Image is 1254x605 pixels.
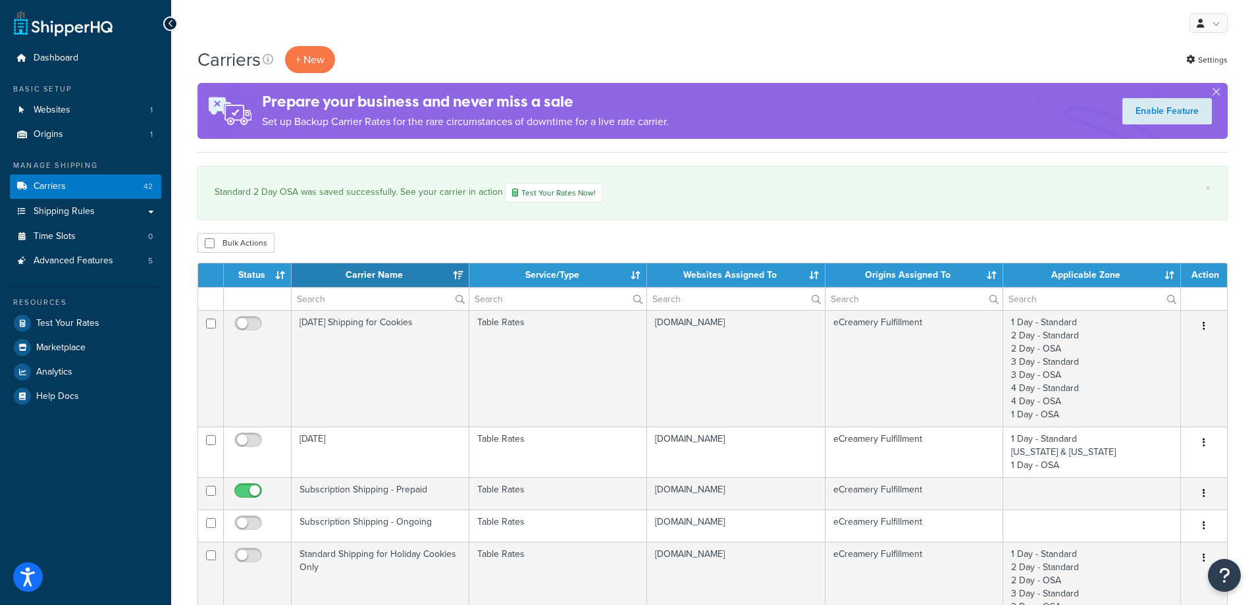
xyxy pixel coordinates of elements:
td: Table Rates [469,510,647,542]
span: 42 [144,181,153,192]
a: Websites 1 [10,98,161,122]
input: Search [1003,288,1180,310]
span: Shipping Rules [34,206,95,217]
span: Advanced Features [34,255,113,267]
span: Marketplace [36,342,86,354]
a: Advanced Features 5 [10,249,161,273]
td: Table Rates [469,310,647,427]
span: Origins [34,129,63,140]
td: eCreamery Fulfillment [825,310,1003,427]
input: Search [647,288,824,310]
td: Subscription Shipping - Prepaid [292,477,469,510]
div: Resources [10,297,161,308]
a: ShipperHQ Home [14,10,113,36]
div: Manage Shipping [10,160,161,171]
td: [DOMAIN_NAME] [647,310,825,427]
span: Help Docs [36,391,79,402]
div: Basic Setup [10,84,161,95]
a: Enable Feature [1122,98,1212,124]
td: 1 Day - Standard 2 Day - Standard 2 Day - OSA 3 Day - Standard 3 Day - OSA 4 Day - Standard 4 Day... [1003,310,1181,427]
a: Time Slots 0 [10,224,161,249]
input: Search [292,288,469,310]
a: Test Your Rates [10,311,161,335]
th: Action [1181,263,1227,287]
button: + New [285,46,335,73]
a: Analytics [10,360,161,384]
li: Websites [10,98,161,122]
a: Carriers 42 [10,174,161,199]
a: Test Your Rates Now! [505,183,603,203]
img: ad-rules-rateshop-fe6ec290ccb7230408bd80ed9643f0289d75e0ffd9eb532fc0e269fcd187b520.png [197,83,262,139]
td: eCreamery Fulfillment [825,477,1003,510]
button: Bulk Actions [197,233,274,253]
a: Dashboard [10,46,161,70]
a: Marketplace [10,336,161,359]
td: eCreamery Fulfillment [825,427,1003,477]
a: × [1205,183,1211,194]
p: Set up Backup Carrier Rates for the rare circumstances of downtime for a live rate carrier. [262,113,669,131]
td: eCreamery Fulfillment [825,510,1003,542]
td: Table Rates [469,427,647,477]
span: Carriers [34,181,66,192]
a: Origins 1 [10,122,161,147]
span: Websites [34,105,70,116]
li: Origins [10,122,161,147]
span: Dashboard [34,53,78,64]
li: Advanced Features [10,249,161,273]
button: Open Resource Center [1208,559,1241,592]
a: Shipping Rules [10,199,161,224]
span: Test Your Rates [36,318,99,329]
span: 5 [148,255,153,267]
th: Websites Assigned To: activate to sort column ascending [647,263,825,287]
th: Service/Type: activate to sort column ascending [469,263,647,287]
span: Time Slots [34,231,76,242]
td: [DATE] Shipping for Cookies [292,310,469,427]
th: Applicable Zone: activate to sort column ascending [1003,263,1181,287]
td: 1 Day - Standard [US_STATE] & [US_STATE] 1 Day - OSA [1003,427,1181,477]
th: Origins Assigned To: activate to sort column ascending [825,263,1003,287]
h1: Carriers [197,47,261,72]
span: 1 [150,105,153,116]
input: Search [825,288,1003,310]
th: Carrier Name: activate to sort column ascending [292,263,469,287]
td: [DOMAIN_NAME] [647,477,825,510]
a: Settings [1186,51,1228,69]
h4: Prepare your business and never miss a sale [262,91,669,113]
span: 0 [148,231,153,242]
a: Help Docs [10,384,161,408]
td: Subscription Shipping - Ongoing [292,510,469,542]
td: [DOMAIN_NAME] [647,427,825,477]
li: Carriers [10,174,161,199]
th: Status: activate to sort column ascending [224,263,292,287]
td: [DATE] [292,427,469,477]
li: Time Slots [10,224,161,249]
span: 1 [150,129,153,140]
input: Search [469,288,646,310]
td: Table Rates [469,477,647,510]
td: [DOMAIN_NAME] [647,510,825,542]
span: Analytics [36,367,72,378]
div: Standard 2 Day OSA was saved successfully. See your carrier in action [215,183,1211,203]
